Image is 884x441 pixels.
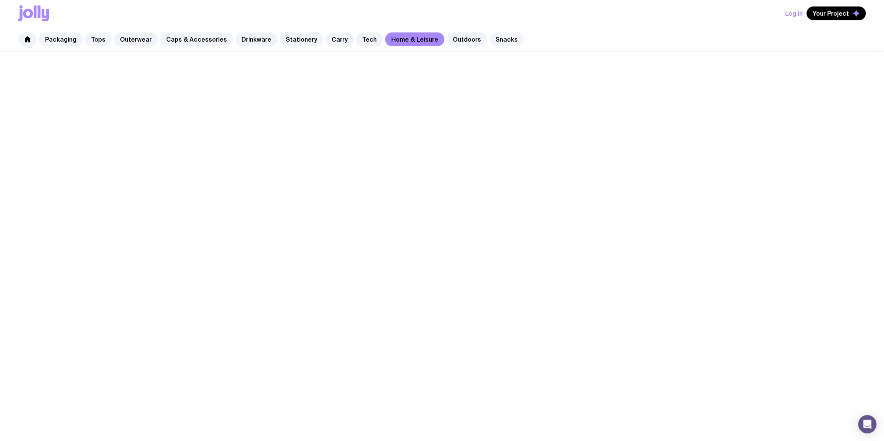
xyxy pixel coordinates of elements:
button: Your Project [806,6,866,20]
a: Tops [85,32,112,46]
a: Outdoors [447,32,487,46]
a: Caps & Accessories [160,32,233,46]
button: Log In [785,6,803,20]
a: Snacks [489,32,524,46]
a: Tech [356,32,383,46]
a: Home & Leisure [385,32,444,46]
a: Outerwear [114,32,158,46]
a: Carry [325,32,354,46]
div: Open Intercom Messenger [858,415,876,433]
a: Packaging [39,32,83,46]
a: Stationery [280,32,323,46]
span: Your Project [813,10,849,17]
a: Drinkware [235,32,277,46]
